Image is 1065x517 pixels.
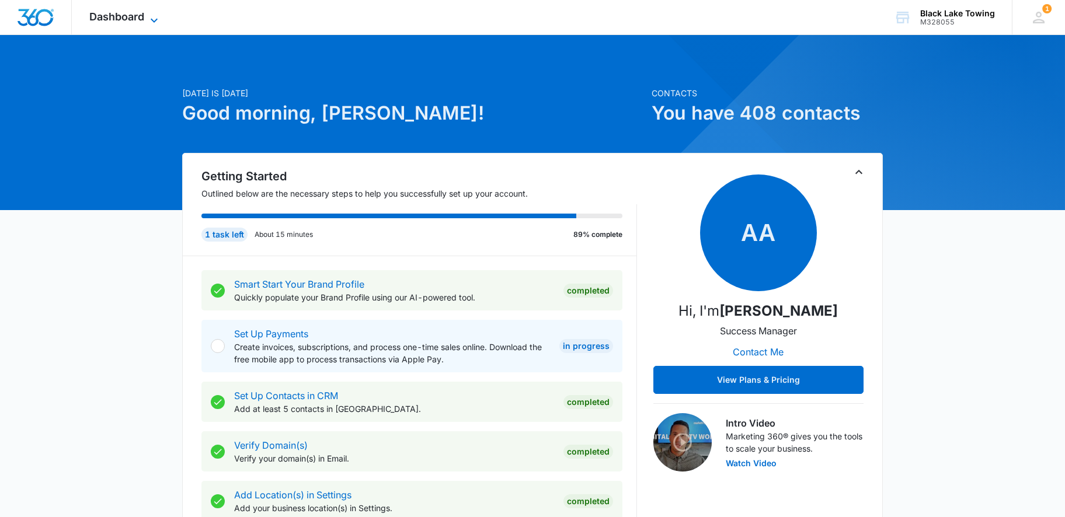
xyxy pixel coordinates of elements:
[1042,4,1052,13] div: notifications count
[573,229,622,240] p: 89% complete
[563,284,613,298] div: Completed
[679,301,838,322] p: Hi, I'm
[653,413,712,471] img: Intro Video
[852,165,866,179] button: Toggle Collapse
[201,187,637,200] p: Outlined below are the necessary steps to help you successfully set up your account.
[182,99,645,127] h1: Good morning, [PERSON_NAME]!
[234,403,554,415] p: Add at least 5 contacts in [GEOGRAPHIC_DATA].
[563,395,613,409] div: Completed
[652,99,883,127] h1: You have 408 contacts
[234,502,554,514] p: Add your business location(s) in Settings.
[559,339,613,353] div: In Progress
[920,18,995,26] div: account id
[652,87,883,99] p: Contacts
[234,390,338,401] a: Set Up Contacts in CRM
[563,494,613,508] div: Completed
[201,228,248,242] div: 1 task left
[182,87,645,99] p: [DATE] is [DATE]
[234,452,554,464] p: Verify your domain(s) in Email.
[920,9,995,18] div: account name
[1042,4,1052,13] span: 1
[201,167,637,185] h2: Getting Started
[234,278,364,290] a: Smart Start Your Brand Profile
[700,174,817,291] span: AA
[720,302,838,319] strong: [PERSON_NAME]
[234,489,351,501] a: Add Location(s) in Settings
[563,445,613,459] div: Completed
[726,459,777,467] button: Watch Video
[234,439,308,451] a: Verify Domain(s)
[89,11,144,23] span: Dashboard
[234,341,550,365] p: Create invoices, subscriptions, and process one-time sales online. Download the free mobile app t...
[722,338,796,366] button: Contact Me
[255,229,313,240] p: About 15 minutes
[234,291,554,303] p: Quickly populate your Brand Profile using our AI-powered tool.
[726,416,864,430] h3: Intro Video
[726,430,864,455] p: Marketing 360® gives you the tools to scale your business.
[234,328,308,340] a: Set Up Payments
[653,366,864,394] button: View Plans & Pricing
[720,324,797,338] p: Success Manager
